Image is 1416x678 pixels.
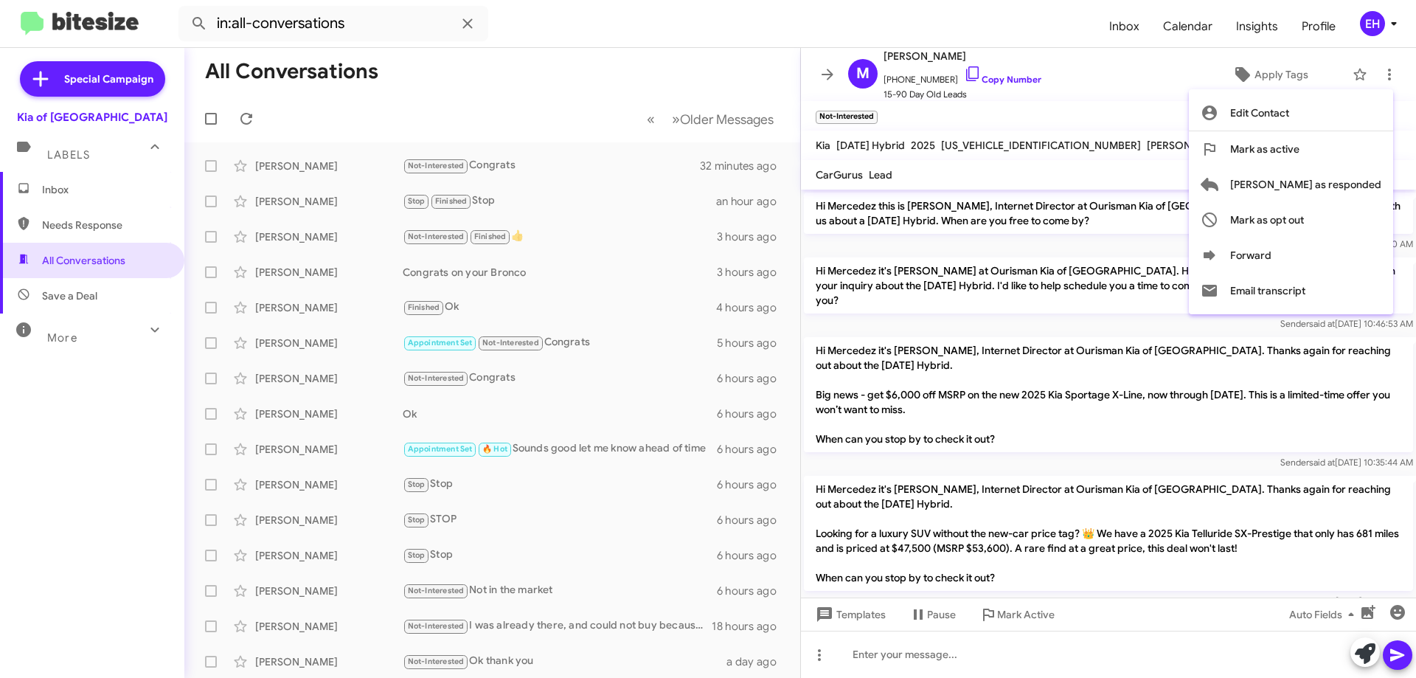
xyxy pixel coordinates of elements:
span: Edit Contact [1230,95,1289,131]
button: Email transcript [1189,273,1393,308]
span: Mark as opt out [1230,202,1304,238]
span: [PERSON_NAME] as responded [1230,167,1381,202]
span: Mark as active [1230,131,1299,167]
button: Forward [1189,238,1393,273]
